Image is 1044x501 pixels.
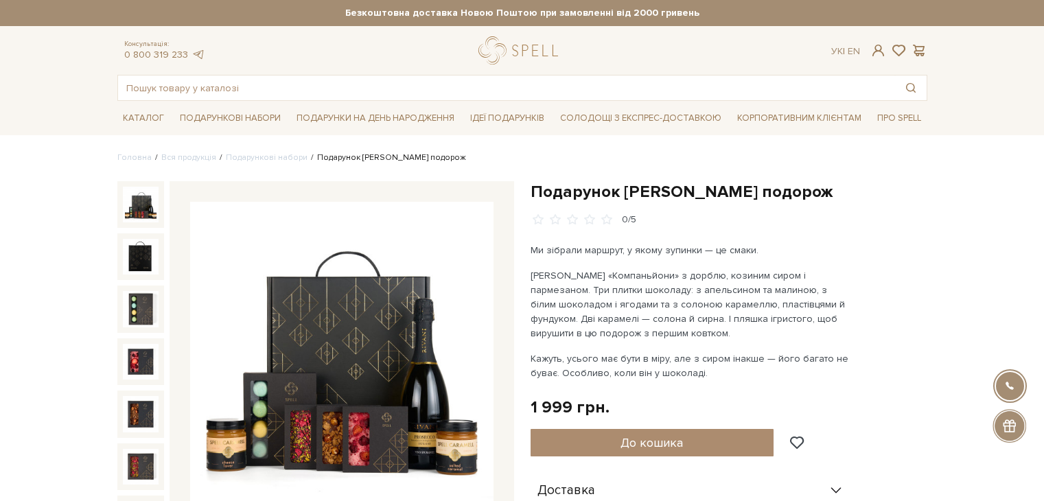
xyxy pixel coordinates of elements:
[531,181,927,202] h1: Подарунок [PERSON_NAME] подорож
[831,45,860,58] div: Ук
[192,49,205,60] a: telegram
[537,485,595,497] span: Доставка
[895,75,927,100] button: Пошук товару у каталозі
[118,75,895,100] input: Пошук товару у каталозі
[124,40,205,49] span: Консультація:
[531,351,852,380] p: Кажуть, усього має бути в міру, але з сиром інакше — його багато не буває. Особливо, коли він у ш...
[531,429,774,456] button: До кошика
[308,152,466,164] li: Подарунок [PERSON_NAME] подорож
[478,36,564,65] a: logo
[117,152,152,163] a: Головна
[174,108,286,129] a: Подарункові набори
[161,152,216,163] a: Вся продукція
[291,108,460,129] a: Подарунки на День народження
[226,152,308,163] a: Подарункові набори
[848,45,860,57] a: En
[531,268,852,340] p: [PERSON_NAME] «Компаньйони» з дорблю, козиним сиром і пармезаном. Три плитки шоколаду: з апельсин...
[123,291,159,327] img: Подарунок Сирна подорож
[123,187,159,222] img: Подарунок Сирна подорож
[531,243,852,257] p: Ми зібрали маршрут, у якому зупинки — це смаки.
[123,396,159,432] img: Подарунок Сирна подорож
[117,7,927,19] strong: Безкоштовна доставка Новою Поштою при замовленні від 2000 гривень
[531,397,610,418] div: 1 999 грн.
[123,344,159,380] img: Подарунок Сирна подорож
[123,239,159,275] img: Подарунок Сирна подорож
[124,49,188,60] a: 0 800 319 233
[872,108,927,129] a: Про Spell
[622,213,636,226] div: 0/5
[117,108,170,129] a: Каталог
[843,45,845,57] span: |
[732,108,867,129] a: Корпоративним клієнтам
[555,106,727,130] a: Солодощі з експрес-доставкою
[123,449,159,485] img: Подарунок Сирна подорож
[620,435,683,450] span: До кошика
[465,108,550,129] a: Ідеї подарунків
